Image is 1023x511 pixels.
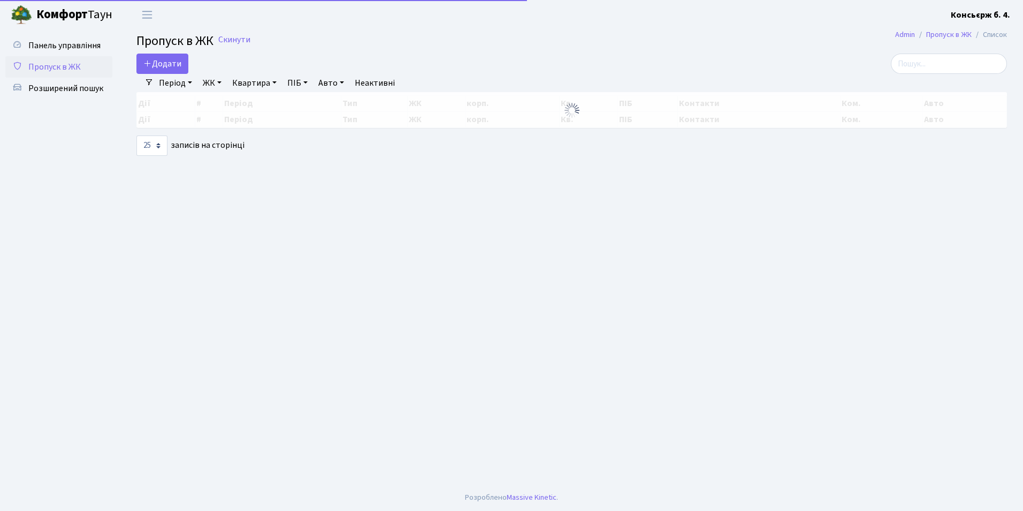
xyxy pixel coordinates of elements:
[136,136,167,156] select: записів на сторінці
[143,58,181,70] span: Додати
[218,35,250,45] a: Скинути
[5,35,112,56] a: Панель управління
[951,9,1010,21] a: Консьєрж б. 4.
[28,61,81,73] span: Пропуск в ЖК
[972,29,1007,41] li: Список
[136,32,213,50] span: Пропуск в ЖК
[136,54,188,74] a: Додати
[28,82,103,94] span: Розширений пошук
[36,6,112,24] span: Таун
[314,74,348,92] a: Авто
[11,4,32,26] img: logo.png
[136,136,245,156] label: записів на сторінці
[155,74,196,92] a: Період
[5,56,112,78] a: Пропуск в ЖК
[350,74,399,92] a: Неактивні
[5,78,112,99] a: Розширений пошук
[36,6,88,23] b: Комфорт
[465,492,558,504] div: Розроблено .
[563,102,581,119] img: Обробка...
[283,74,312,92] a: ПІБ
[28,40,101,51] span: Панель управління
[134,6,161,24] button: Переключити навігацію
[228,74,281,92] a: Квартира
[891,54,1007,74] input: Пошук...
[926,29,972,40] a: Пропуск в ЖК
[895,29,915,40] a: Admin
[199,74,226,92] a: ЖК
[879,24,1023,46] nav: breadcrumb
[507,492,556,503] a: Massive Kinetic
